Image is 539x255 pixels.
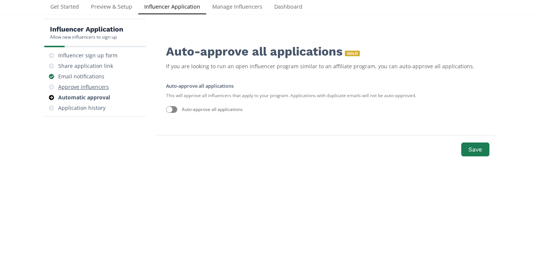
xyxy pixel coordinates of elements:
[166,37,486,60] div: Auto-approve all applications
[50,34,123,40] div: Allow new influencers to sign up
[58,83,109,91] div: Approve influencers
[343,43,360,59] a: GOLD
[166,82,234,89] label: Auto-approve all applications
[58,73,104,80] div: Email notifications
[182,106,243,112] div: Auto-approve all applications
[58,94,110,101] div: Automatic approval
[58,52,118,59] div: Influencer sign up form
[58,62,113,70] div: Share application link
[461,142,489,156] button: Save
[166,89,486,102] small: This will approve all influencers that apply to your program. Applications with duplicate emails ...
[58,104,106,112] div: Application history
[50,25,123,34] h5: Influencer Application
[345,51,360,56] span: GOLD
[166,63,486,70] div: If you are looking to run an open influencer program similar to an affiliate program, you can aut...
